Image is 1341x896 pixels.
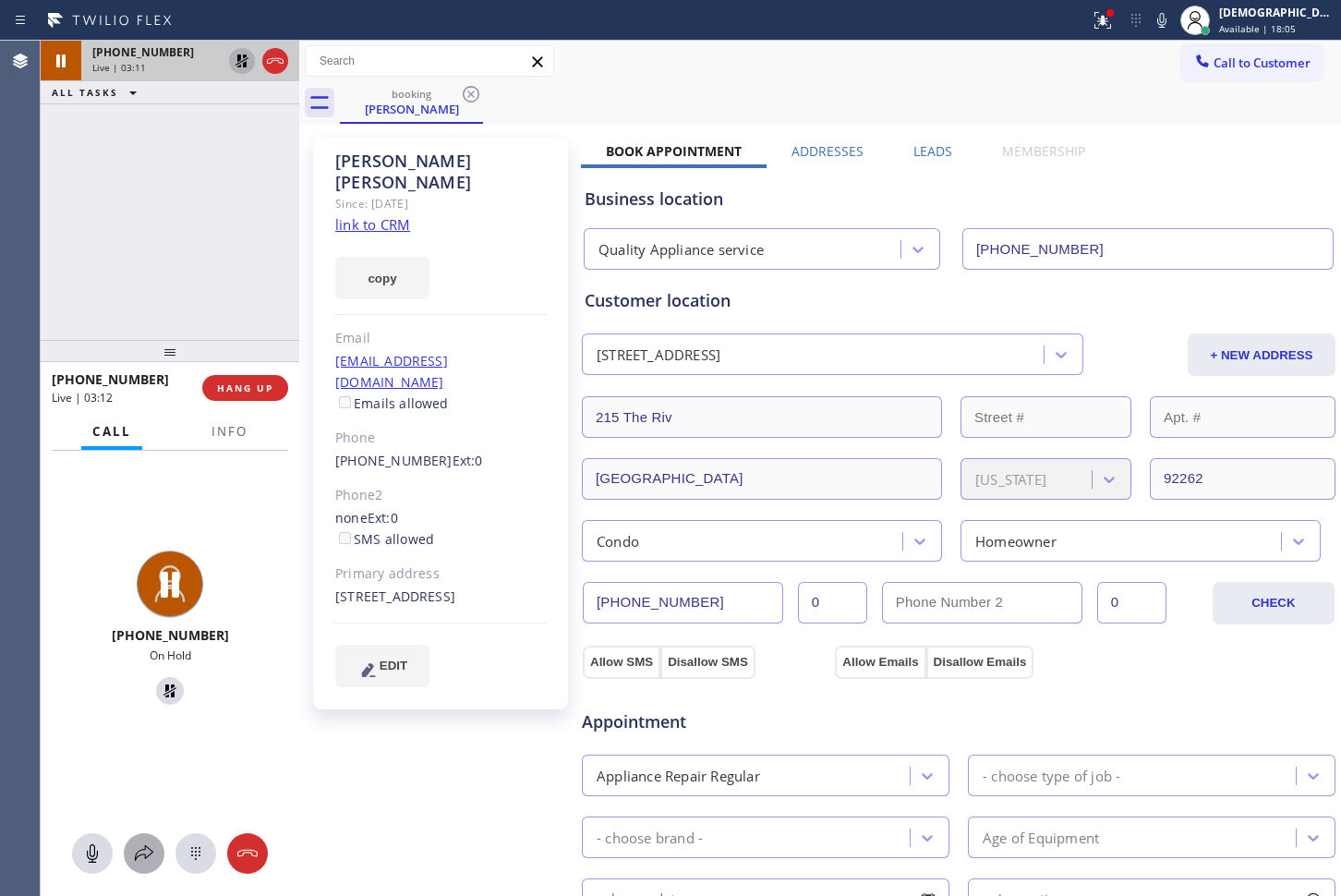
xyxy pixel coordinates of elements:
[306,46,553,76] input: Search
[52,370,169,388] span: [PHONE_NUMBER]
[798,582,867,624] input: Ext.
[453,452,483,469] span: Ext: 0
[960,396,1131,438] input: Street #
[335,428,547,449] div: Phone
[583,582,783,624] input: Phone Number
[200,414,259,450] button: Info
[342,82,481,122] div: Daniel Hazen
[835,646,925,679] button: Allow Emails
[335,485,547,506] div: Phone2
[582,458,942,500] input: City
[81,414,142,450] button: Call
[983,827,1099,848] div: Age of Equipment
[202,375,288,401] button: HANG UP
[92,423,131,440] span: Call
[175,833,216,874] button: Open dialpad
[92,61,146,74] span: Live | 03:11
[229,48,255,74] button: Unhold Customer
[52,86,118,99] span: ALL TASKS
[150,648,191,663] span: On Hold
[124,833,164,874] button: Open directory
[112,626,229,644] span: [PHONE_NUMBER]
[1181,45,1323,80] button: Call to Customer
[335,645,429,687] button: EDIT
[342,87,481,101] div: booking
[335,563,547,585] div: Primary address
[585,187,1333,212] div: Business location
[882,582,1082,624] input: Phone Number 2
[335,508,547,551] div: none
[339,532,351,544] input: SMS allowed
[1214,54,1311,71] span: Call to Customer
[335,587,547,608] div: [STREET_ADDRESS]
[335,193,547,214] div: Since: [DATE]
[335,257,429,299] button: copy
[52,390,113,406] span: Live | 03:12
[335,352,448,391] a: [EMAIL_ADDRESS][DOMAIN_NAME]
[975,530,1057,551] div: Homeowner
[1150,396,1335,438] input: Apt. #
[913,142,952,160] label: Leads
[585,288,1333,313] div: Customer location
[380,659,407,672] span: EDIT
[1150,458,1335,500] input: ZIP
[335,328,547,349] div: Email
[582,709,830,734] span: Appointment
[1219,22,1296,35] span: Available | 18:05
[335,452,453,469] a: [PHONE_NUMBER]
[227,833,268,874] button: Hang up
[926,646,1034,679] button: Disallow Emails
[597,345,720,366] div: [STREET_ADDRESS]
[335,394,449,412] label: Emails allowed
[217,381,273,394] span: HANG UP
[582,396,942,438] input: Address
[583,646,660,679] button: Allow SMS
[597,530,639,551] div: Condo
[597,765,760,786] div: Appliance Repair Regular
[606,142,742,160] label: Book Appointment
[660,646,755,679] button: Disallow SMS
[1213,582,1335,624] button: CHECK
[1219,5,1335,20] div: [DEMOGRAPHIC_DATA][PERSON_NAME]
[72,833,113,874] button: Mute
[1149,7,1175,33] button: Mute
[368,509,398,527] span: Ext: 0
[1097,582,1166,624] input: Ext. 2
[262,48,288,74] button: Hang up
[1188,333,1335,376] button: + NEW ADDRESS
[156,677,184,705] button: Unhold Customer
[41,81,155,103] button: ALL TASKS
[335,530,434,548] label: SMS allowed
[983,765,1120,786] div: - choose type of job -
[791,142,864,160] label: Addresses
[962,228,1334,270] input: Phone Number
[1002,142,1085,160] label: Membership
[335,151,547,193] div: [PERSON_NAME] [PERSON_NAME]
[598,239,764,260] div: Quality Appliance service
[335,215,410,234] a: link to CRM
[339,396,351,408] input: Emails allowed
[92,44,194,60] span: [PHONE_NUMBER]
[211,423,248,440] span: Info
[342,101,481,117] div: [PERSON_NAME]
[597,827,703,848] div: - choose brand -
